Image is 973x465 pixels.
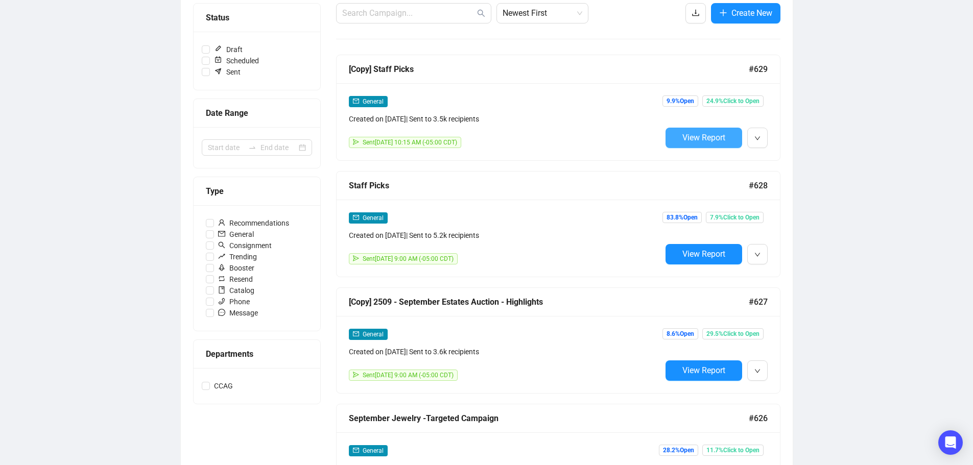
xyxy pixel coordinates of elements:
[711,3,780,23] button: Create New
[349,296,749,308] div: [Copy] 2509 - September Estates Auction - Highlights
[749,179,768,192] span: #628
[719,9,727,17] span: plus
[666,128,742,148] button: View Report
[682,249,725,259] span: View Report
[218,219,225,226] span: user
[692,9,700,17] span: download
[353,139,359,145] span: send
[206,107,308,119] div: Date Range
[349,179,749,192] div: Staff Picks
[218,309,225,316] span: message
[214,240,276,251] span: Consignment
[218,241,225,249] span: search
[349,113,661,125] div: Created on [DATE] | Sent to 3.5k recipients
[214,217,293,229] span: Recommendations
[754,135,761,141] span: down
[353,214,359,221] span: mail
[666,360,742,381] button: View Report
[706,212,764,223] span: 7.9% Click to Open
[702,95,764,107] span: 24.9% Click to Open
[349,412,749,425] div: September Jewelry -Targeted Campaign
[214,307,262,319] span: Message
[218,298,225,305] span: phone
[749,63,768,76] span: #629
[206,11,308,24] div: Status
[353,255,359,261] span: send
[666,244,742,264] button: View Report
[210,380,237,391] span: CCAG
[218,275,225,282] span: retweet
[353,98,359,104] span: mail
[659,445,698,456] span: 28.2% Open
[214,229,258,240] span: General
[754,368,761,374] span: down
[503,4,582,23] span: Newest First
[210,66,245,78] span: Sent
[214,285,258,296] span: Catalog
[218,286,225,293] span: book
[336,171,780,277] a: Staff Picks#628mailGeneralCreated on [DATE]| Sent to 5.2k recipientssendSent[DATE] 9:00 AM (-05:0...
[702,445,764,456] span: 11.7% Click to Open
[336,287,780,394] a: [Copy] 2509 - September Estates Auction - Highlights#627mailGeneralCreated on [DATE]| Sent to 3.6...
[702,328,764,339] span: 29.5% Click to Open
[363,139,457,146] span: Sent [DATE] 10:15 AM (-05:00 CDT)
[363,331,384,338] span: General
[248,143,256,152] span: to
[218,253,225,260] span: rise
[353,331,359,337] span: mail
[662,212,702,223] span: 83.8% Open
[363,255,454,262] span: Sent [DATE] 9:00 AM (-05:00 CDT)
[363,372,454,379] span: Sent [DATE] 9:00 AM (-05:00 CDT)
[349,346,661,357] div: Created on [DATE] | Sent to 3.6k recipients
[349,63,749,76] div: [Copy] Staff Picks
[248,143,256,152] span: swap-right
[208,142,244,153] input: Start date
[206,348,308,360] div: Departments
[662,328,698,339] span: 8.6% Open
[210,44,247,55] span: Draft
[662,95,698,107] span: 9.9% Open
[206,185,308,198] div: Type
[214,262,258,274] span: Booster
[214,251,261,262] span: Trending
[210,55,263,66] span: Scheduled
[336,55,780,161] a: [Copy] Staff Picks#629mailGeneralCreated on [DATE]| Sent to 3.5k recipientssendSent[DATE] 10:15 A...
[749,296,768,308] span: #627
[682,365,725,375] span: View Report
[214,296,254,307] span: Phone
[363,447,384,454] span: General
[260,142,297,153] input: End date
[218,230,225,237] span: mail
[363,214,384,222] span: General
[363,98,384,105] span: General
[749,412,768,425] span: #626
[682,133,725,142] span: View Report
[214,274,257,285] span: Resend
[477,9,485,17] span: search
[754,252,761,258] span: down
[342,7,475,19] input: Search Campaign...
[349,230,661,241] div: Created on [DATE] | Sent to 5.2k recipients
[218,264,225,271] span: rocket
[353,447,359,453] span: mail
[353,372,359,378] span: send
[731,7,772,19] span: Create New
[938,430,963,455] div: Open Intercom Messenger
